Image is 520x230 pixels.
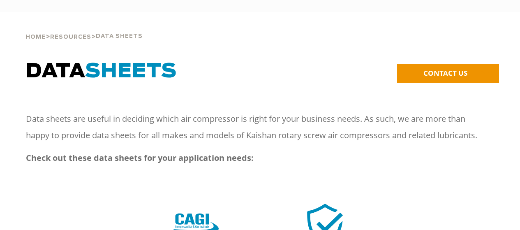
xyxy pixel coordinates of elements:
span: DATA [26,62,177,81]
strong: Check out these data sheets for your application needs: [26,152,254,163]
span: Resources [50,35,91,40]
span: CONTACT US [423,68,467,78]
span: Home [25,35,46,40]
p: Data sheets are useful in deciding which air compressor is right for your business needs. As such... [26,111,480,144]
a: Home [25,33,46,40]
a: Resources [50,33,91,40]
a: CONTACT US [397,64,499,83]
div: > > [25,12,143,44]
span: Data Sheets [96,34,143,39]
span: SHEETS [85,62,177,81]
